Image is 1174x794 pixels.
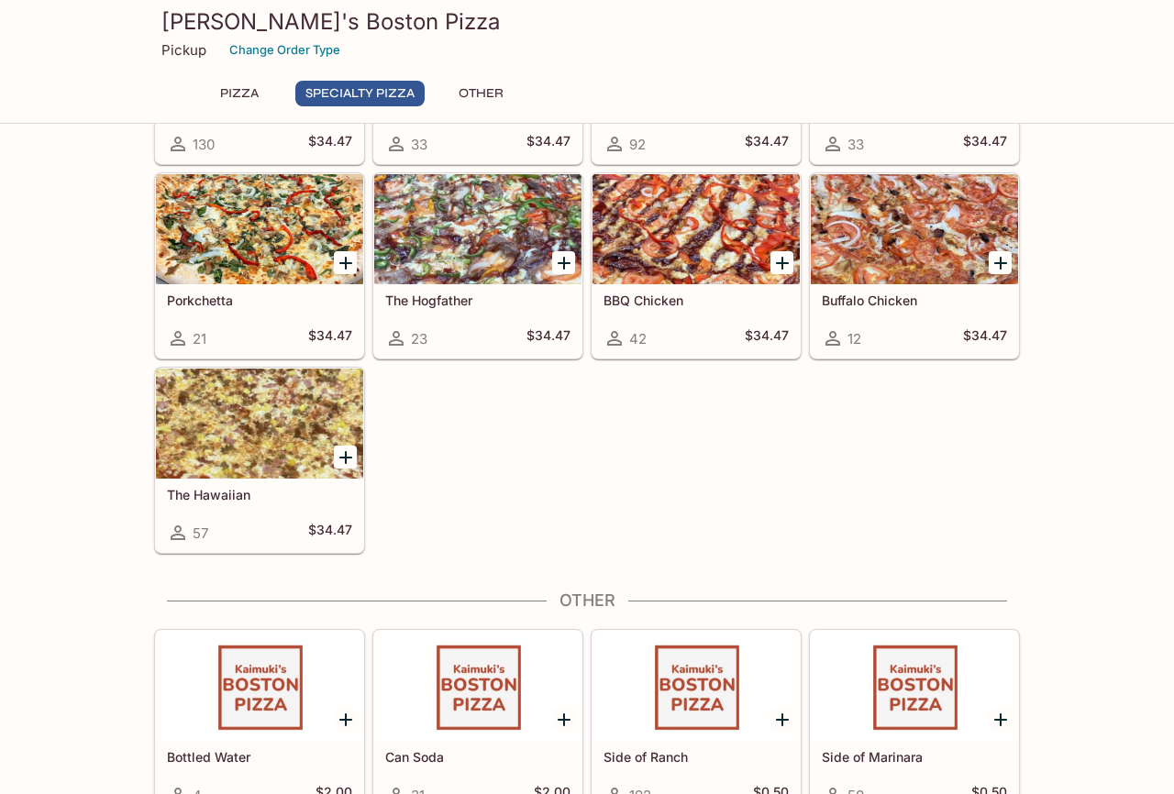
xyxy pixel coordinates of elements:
[604,749,789,765] h5: Side of Ranch
[811,631,1018,741] div: Side of Marinara
[155,368,364,553] a: The Hawaiian57$34.47
[308,522,352,544] h5: $34.47
[963,327,1007,349] h5: $34.47
[193,524,208,542] span: 57
[989,251,1012,274] button: Add Buffalo Chicken
[552,708,575,731] button: Add Can Soda
[963,133,1007,155] h5: $34.47
[156,174,363,284] div: Porkchetta
[221,36,349,64] button: Change Order Type
[198,81,281,106] button: Pizza
[334,708,357,731] button: Add Bottled Water
[308,327,352,349] h5: $34.47
[156,631,363,741] div: Bottled Water
[592,173,801,358] a: BBQ Chicken42$34.47
[167,292,352,308] h5: Porkchetta
[811,174,1018,284] div: Buffalo Chicken
[161,7,1013,36] h3: [PERSON_NAME]'s Boston Pizza
[745,327,789,349] h5: $34.47
[411,136,427,153] span: 33
[193,136,215,153] span: 130
[167,487,352,502] h5: The Hawaiian
[847,136,864,153] span: 33
[604,292,789,308] h5: BBQ Chicken
[373,173,582,358] a: The Hogfather23$34.47
[374,174,581,284] div: The Hogfather
[770,251,793,274] button: Add BBQ Chicken
[810,173,1019,358] a: Buffalo Chicken12$34.47
[154,590,1020,611] h4: Other
[593,174,800,284] div: BBQ Chicken
[295,81,425,106] button: Specialty Pizza
[385,292,570,308] h5: The Hogfather
[822,749,1007,765] h5: Side of Marinara
[552,251,575,274] button: Add The Hogfather
[989,708,1012,731] button: Add Side of Marinara
[629,330,647,347] span: 42
[745,133,789,155] h5: $34.47
[847,330,861,347] span: 12
[526,133,570,155] h5: $34.47
[334,446,357,469] button: Add The Hawaiian
[439,81,522,106] button: Other
[822,292,1007,308] h5: Buffalo Chicken
[334,251,357,274] button: Add Porkchetta
[526,327,570,349] h5: $34.47
[770,708,793,731] button: Add Side of Ranch
[629,136,646,153] span: 92
[161,41,206,59] p: Pickup
[385,749,570,765] h5: Can Soda
[155,173,364,358] a: Porkchetta21$34.47
[308,133,352,155] h5: $34.47
[193,330,206,347] span: 21
[156,369,363,479] div: The Hawaiian
[167,749,352,765] h5: Bottled Water
[593,631,800,741] div: Side of Ranch
[411,330,427,347] span: 23
[374,631,581,741] div: Can Soda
